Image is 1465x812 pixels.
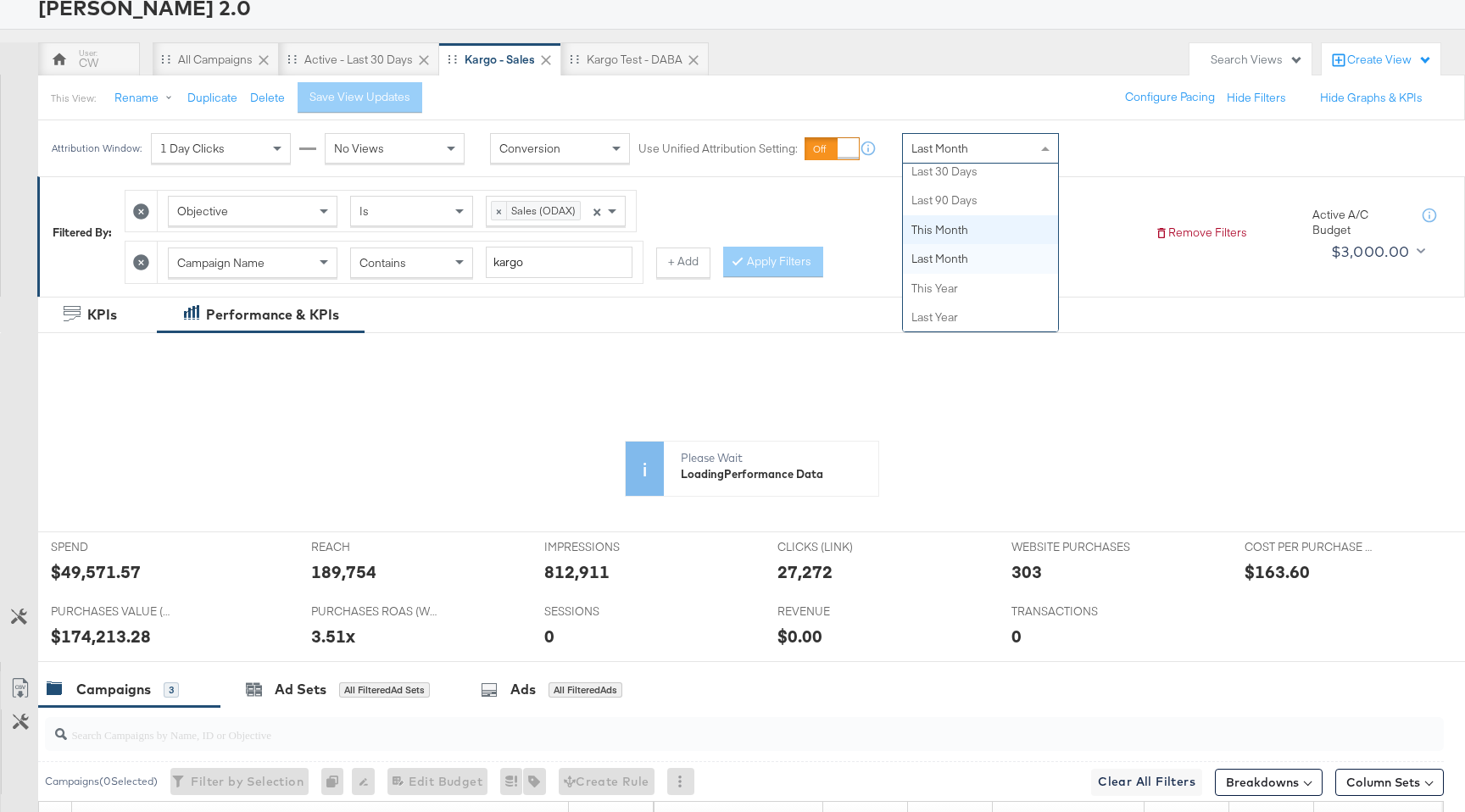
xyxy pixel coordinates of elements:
div: Last Month [903,244,1058,274]
div: KPIs [87,305,117,325]
button: Clear All Filters [1091,769,1202,796]
div: Filtered By: [53,225,112,241]
button: Duplicate [187,90,237,106]
div: Active A/C Budget [1312,207,1406,238]
div: Drag to reorder tab [448,54,457,64]
input: Enter a search term [486,247,632,278]
div: Drag to reorder tab [570,54,579,64]
div: This Year [903,274,1058,303]
div: All Filtered Ad Sets [339,682,430,698]
div: Create View [1347,52,1432,69]
div: 3 [164,682,179,698]
button: Hide Filters [1227,90,1286,106]
span: Objective [177,203,228,219]
button: + Add [656,247,710,278]
div: Active - Last 30 Days [304,52,413,68]
div: Last 90 Days [903,186,1058,215]
div: Campaigns [76,680,151,699]
input: Search Campaigns by Name, ID or Objective [67,711,1317,744]
button: Configure Pacing [1113,82,1227,113]
div: Ad Sets [275,680,326,699]
div: Campaigns ( 0 Selected) [45,774,158,789]
div: Kargo test - DABA [587,52,682,68]
div: Last 30 Days [903,157,1058,186]
div: Attribution Window: [51,142,142,154]
span: Contains [359,255,406,270]
div: Performance & KPIs [206,305,339,325]
button: Column Sets [1335,769,1444,796]
div: $3,000.00 [1331,239,1410,264]
div: Kargo - Sales [465,52,535,68]
span: Last Month [911,141,968,156]
span: Clear all [589,197,604,225]
span: Conversion [499,141,560,156]
label: Use Unified Attribution Setting: [638,141,798,157]
div: This View: [51,92,96,105]
span: Campaign Name [177,255,265,270]
span: Clear All Filters [1098,771,1195,793]
button: Remove Filters [1155,225,1247,241]
div: Drag to reorder tab [287,54,297,64]
span: × [593,203,601,218]
button: Hide Graphs & KPIs [1320,90,1423,106]
button: Breakdowns [1215,769,1323,796]
div: 0 [321,768,352,795]
div: This Month [903,215,1058,245]
span: 1 Day Clicks [160,141,225,156]
button: Rename [103,83,191,114]
button: $3,000.00 [1324,238,1429,265]
div: Drag to reorder tab [161,54,170,64]
div: Ads [510,680,536,699]
span: Is [359,203,369,219]
button: Delete [250,90,285,106]
span: Sales (ODAX) [507,202,580,219]
span: No Views [334,141,384,156]
div: CW [79,55,98,71]
div: Search Views [1211,52,1303,68]
div: Last Year [903,303,1058,332]
div: All Filtered Ads [549,682,622,698]
span: × [492,202,507,219]
div: All Campaigns [178,52,253,68]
